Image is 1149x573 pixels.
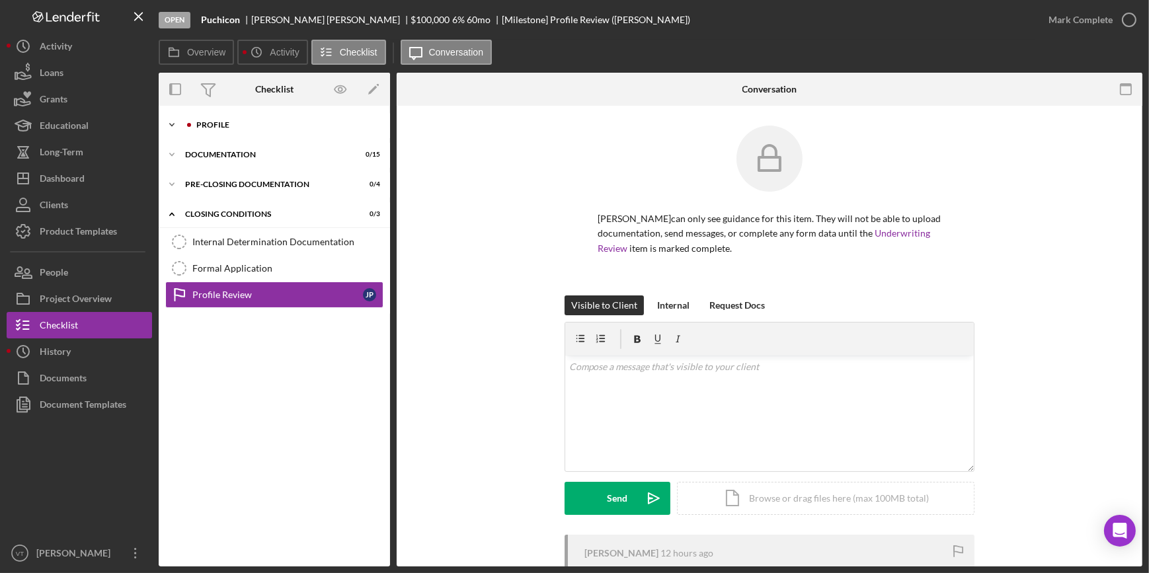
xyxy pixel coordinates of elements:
div: 0 / 3 [356,210,380,218]
button: Activity [7,33,152,59]
div: Closing Conditions [185,210,347,218]
button: VT[PERSON_NAME] [7,540,152,566]
div: Document Templates [40,391,126,421]
div: Loans [40,59,63,89]
button: Conversation [401,40,493,65]
label: Conversation [429,47,484,57]
span: $100,000 [411,14,450,25]
button: Long-Term [7,139,152,165]
div: J P [363,288,376,301]
div: Educational [40,112,89,142]
button: Overview [159,40,234,65]
a: Formal Application [165,255,383,282]
a: Internal Determination Documentation [165,229,383,255]
a: Underwriting Review [598,227,930,253]
button: Project Overview [7,286,152,312]
label: Overview [187,47,225,57]
div: Documents [40,365,87,395]
div: Checklist [40,312,78,342]
div: Internal [657,295,690,315]
text: VT [16,550,24,557]
div: [PERSON_NAME] [584,548,658,558]
button: Educational [7,112,152,139]
div: [PERSON_NAME] [PERSON_NAME] [251,15,411,25]
button: Send [565,482,670,515]
b: Puchicon [201,15,240,25]
button: Visible to Client [565,295,644,315]
button: Activity [237,40,307,65]
div: Documentation [185,151,347,159]
div: History [40,338,71,368]
div: Grants [40,86,67,116]
div: [PERSON_NAME] [33,540,119,570]
div: 60 mo [467,15,491,25]
button: Loans [7,59,152,86]
div: 0 / 15 [356,151,380,159]
button: Document Templates [7,391,152,418]
div: Checklist [255,84,294,95]
button: Internal [651,295,696,315]
button: Grants [7,86,152,112]
button: Checklist [311,40,386,65]
div: Long-Term [40,139,83,169]
div: Visible to Client [571,295,637,315]
div: Open Intercom Messenger [1104,515,1136,547]
a: Profile ReviewJP [165,282,383,308]
div: People [40,259,68,289]
div: Activity [40,33,72,63]
div: Clients [40,192,68,221]
button: Checklist [7,312,152,338]
button: Mark Complete [1035,7,1142,33]
p: [PERSON_NAME] can only see guidance for this item. They will not be able to upload documentation,... [598,211,941,256]
div: Formal Application [192,263,383,274]
div: Profile [196,121,374,129]
div: Dashboard [40,165,85,195]
button: Documents [7,365,152,391]
div: 6 % [452,15,465,25]
time: 2025-10-07 22:40 [660,548,713,558]
button: People [7,259,152,286]
div: Project Overview [40,286,112,315]
button: Clients [7,192,152,218]
div: Send [608,482,628,515]
div: Pre-Closing Documentation [185,180,347,188]
label: Checklist [340,47,377,57]
div: Product Templates [40,218,117,248]
div: [Milestone] Profile Review ([PERSON_NAME]) [502,15,690,25]
div: Request Docs [709,295,765,315]
div: Mark Complete [1049,7,1113,33]
div: 0 / 4 [356,180,380,188]
button: Product Templates [7,218,152,245]
button: Request Docs [703,295,772,315]
div: Internal Determination Documentation [192,237,383,247]
button: History [7,338,152,365]
div: Profile Review [192,289,363,300]
button: Dashboard [7,165,152,192]
div: Conversation [742,84,797,95]
div: Open [159,12,190,28]
label: Activity [270,47,299,57]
